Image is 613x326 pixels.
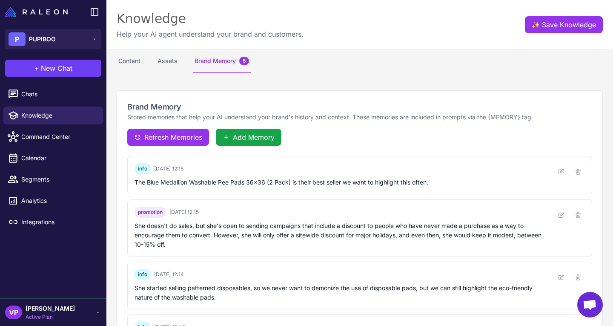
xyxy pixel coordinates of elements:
button: PPUPIBOO [5,29,101,49]
div: The Blue Medallion Washable Pee Pads 36x36 (2 Pack) is their best seller we want to highlight thi... [135,178,547,187]
span: Calendar [21,153,96,163]
a: Integrations [3,213,103,231]
span: info [135,163,151,174]
span: Integrations [21,217,96,227]
div: P [9,32,26,46]
span: Active Plan [26,313,75,321]
span: info [135,269,151,280]
div: VP [5,306,22,319]
span: ✨ [532,20,539,26]
button: Assets [156,49,179,73]
button: Edit memory [554,271,568,284]
a: Open chat [577,292,603,317]
button: Delete memory [571,271,585,284]
a: Calendar [3,149,103,167]
span: + [34,63,39,73]
span: [DATE] 12:15 [169,208,199,216]
button: Refresh Memories [127,129,209,146]
span: promotion [135,207,166,218]
button: Edit memory [554,208,568,222]
p: Stored memories that help your AI understand your brand's history and context. These memories are... [127,113,592,122]
p: Help your AI agent understand your brand and customers. [117,29,304,39]
span: Analytics [21,196,96,205]
span: Add Memory [233,132,275,142]
span: Chats [21,89,96,99]
a: Command Center [3,128,103,146]
a: Knowledge [3,107,103,124]
div: She started selling patterned disposables, so we never want to demonize the use of disposable pad... [135,283,547,302]
button: Delete memory [571,208,585,222]
h2: Brand Memory [127,101,592,113]
button: Brand Memory5 [193,49,251,73]
button: Add Memory [216,129,281,146]
span: PUPIBOO [29,35,56,44]
button: Edit memory [554,165,568,179]
span: [PERSON_NAME] [26,304,75,313]
a: Segments [3,170,103,188]
span: New Chat [41,63,72,73]
span: Refresh Memories [144,132,202,142]
span: Segments [21,175,96,184]
span: 5 [239,57,249,65]
div: Knowledge [117,10,304,27]
button: +New Chat [5,60,101,77]
a: Analytics [3,192,103,210]
div: She doesn't do sales, but she's open to sending campaigns that include a discount to people who h... [135,221,547,249]
button: Content [117,49,142,73]
span: [DATE] 12:14 [154,271,184,278]
span: Knowledge [21,111,96,120]
img: Raleon Logo [5,7,68,17]
span: [DATE] 12:15 [154,165,183,173]
button: Delete memory [571,165,585,179]
button: ✨Save Knowledge [525,16,603,33]
span: Command Center [21,132,96,141]
a: Chats [3,85,103,103]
